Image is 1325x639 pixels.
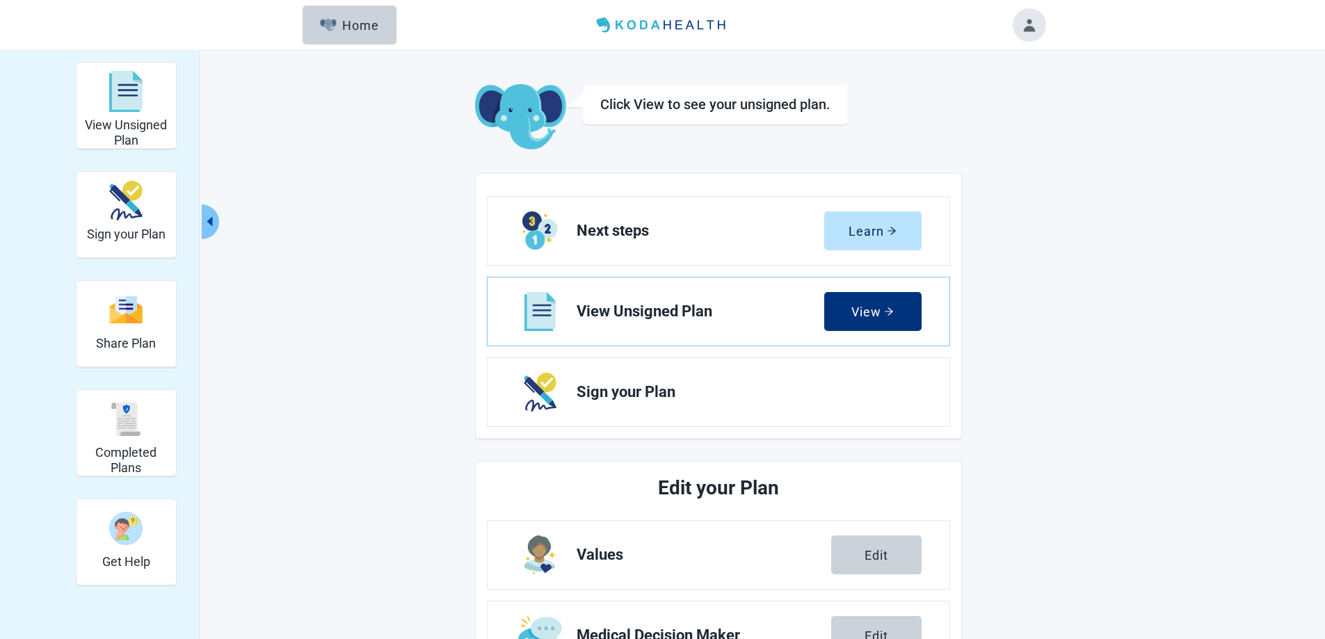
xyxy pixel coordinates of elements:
[320,19,337,31] img: Elephant
[884,307,894,316] span: arrow-right
[76,280,177,367] div: Share Plan
[577,223,824,239] span: Next steps
[76,389,177,476] div: Completed Plans
[87,227,166,242] h2: Sign your Plan
[488,358,949,426] a: Next Sign your Plan section
[109,403,143,436] img: svg%3e
[202,204,219,239] button: Collapse menu
[488,521,949,589] a: Edit Values section
[303,6,396,45] button: ElephantHome
[824,211,922,250] button: Learnarrow-right
[102,554,150,569] h2: Get Help
[865,548,888,562] div: Edit
[1013,8,1046,42] button: Toggle account menu
[320,18,380,32] div: Home
[109,71,143,113] img: svg%3e
[849,224,897,238] div: Learn
[76,499,177,585] div: Get Help
[591,14,734,36] img: Koda Health
[76,171,177,258] div: Sign your Plan
[82,118,170,147] h2: View Unsigned Plan
[831,535,922,574] button: Edit
[824,292,922,331] button: Viewarrow-right
[488,277,949,346] a: View View Unsigned Plan section
[887,226,897,236] span: arrow-right
[109,512,143,545] img: person-question-x68TBcxA.svg
[577,547,831,563] span: Values
[82,445,170,475] h2: Completed Plans
[577,384,910,401] span: Sign your Plan
[600,96,830,113] h1: Click View to see your unsigned plan.
[539,473,898,503] h2: Edit your Plan
[203,215,216,228] span: caret-left
[475,84,566,151] img: Koda Elephant
[851,305,894,318] div: View
[96,336,156,351] h2: Share Plan
[76,62,177,149] div: View Unsigned Plan
[488,197,949,265] a: Learn Next steps section
[577,303,824,320] span: View Unsigned Plan
[109,181,143,220] img: make_plan_official-CpYJDfBD.svg
[109,295,143,325] img: svg%3e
